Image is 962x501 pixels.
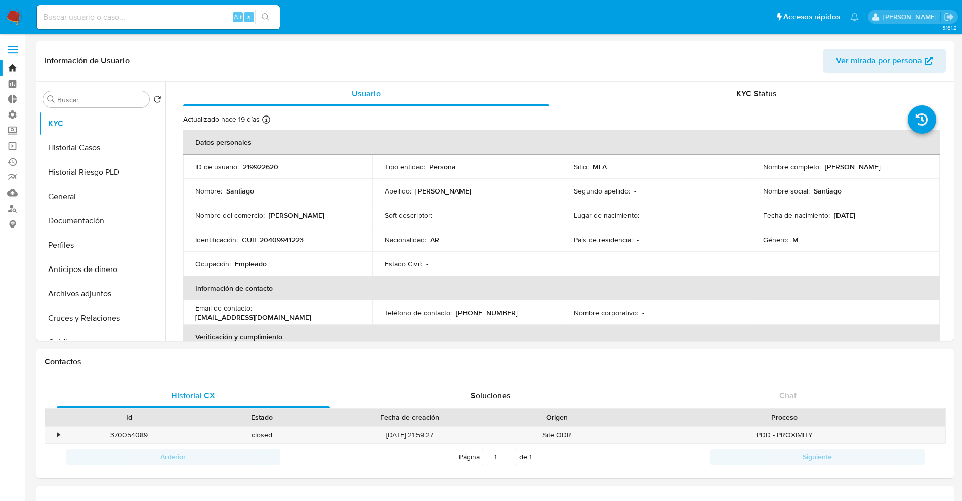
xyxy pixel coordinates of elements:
[574,211,639,220] p: Lugar de nacimiento :
[836,49,922,73] span: Ver mirada por persona
[195,427,328,443] div: closed
[39,184,165,209] button: General
[328,427,491,443] div: [DATE] 21:59:27
[235,259,267,268] p: Empleado
[834,211,855,220] p: [DATE]
[642,308,644,317] p: -
[39,306,165,330] button: Cruces y Relaciones
[643,211,645,220] p: -
[39,111,165,136] button: KYC
[242,235,304,244] p: CUIL 20409941223
[593,162,607,171] p: MLA
[385,235,426,244] p: Nacionalidad :
[792,235,799,244] p: M
[456,308,518,317] p: [PHONE_NUMBER]
[247,12,250,22] span: s
[195,313,311,322] p: [EMAIL_ADDRESS][DOMAIN_NAME]
[491,427,623,443] div: Site ODR
[385,308,452,317] p: Teléfono de contacto :
[183,276,940,300] th: Información de contacto
[430,235,439,244] p: AR
[498,412,616,422] div: Origen
[825,162,881,171] p: [PERSON_NAME]
[70,412,188,422] div: Id
[459,449,532,465] span: Página de
[429,162,456,171] p: Persona
[153,95,161,106] button: Volver al orden por defecto
[39,160,165,184] button: Historial Riesgo PLD
[171,390,215,401] span: Historial CX
[634,186,636,196] p: -
[385,162,425,171] p: Tipo entidad :
[183,114,260,124] p: Actualizado hace 19 días
[195,259,231,268] p: Ocupación :
[63,427,195,443] div: 370054089
[202,412,321,422] div: Estado
[255,10,276,24] button: search-icon
[426,259,428,268] p: -
[195,303,252,313] p: Email de contacto :
[763,235,788,244] p: Género :
[763,162,821,171] p: Nombre completo :
[45,357,946,367] h1: Contactos
[195,186,222,196] p: Nombre :
[779,390,797,401] span: Chat
[39,209,165,233] button: Documentación
[57,430,60,440] div: •
[195,162,239,171] p: ID de usuario :
[226,186,254,196] p: Santiago
[39,136,165,160] button: Historial Casos
[385,186,411,196] p: Apellido :
[710,449,925,465] button: Siguiente
[39,282,165,306] button: Archivos adjuntos
[37,11,280,24] input: Buscar usuario o caso...
[574,235,633,244] p: País de residencia :
[234,12,242,22] span: Alt
[195,235,238,244] p: Identificación :
[183,325,940,349] th: Verificación y cumplimiento
[637,235,639,244] p: -
[944,12,954,22] a: Salir
[814,186,842,196] p: Santiago
[39,330,165,355] button: Créditos
[385,259,422,268] p: Estado Civil :
[336,412,484,422] div: Fecha de creación
[39,233,165,257] button: Perfiles
[47,95,55,103] button: Buscar
[415,186,471,196] p: [PERSON_NAME]
[57,95,145,104] input: Buscar
[850,13,859,21] a: Notificaciones
[183,130,940,155] th: Datos personales
[574,162,589,171] p: Sitio :
[763,186,810,196] p: Nombre social :
[66,449,280,465] button: Anterior
[352,88,381,99] span: Usuario
[631,412,938,422] div: Proceso
[195,211,265,220] p: Nombre del comercio :
[45,56,130,66] h1: Información de Usuario
[574,186,630,196] p: Segundo apellido :
[823,49,946,73] button: Ver mirada por persona
[623,427,945,443] div: PDD - PROXIMITY
[269,211,324,220] p: [PERSON_NAME]
[436,211,438,220] p: -
[471,390,511,401] span: Soluciones
[529,452,532,462] span: 1
[763,211,830,220] p: Fecha de nacimiento :
[783,12,840,22] span: Accesos rápidos
[736,88,777,99] span: KYC Status
[574,308,638,317] p: Nombre corporativo :
[39,257,165,282] button: Anticipos de dinero
[883,12,940,22] p: santiago.sgreco@mercadolibre.com
[243,162,278,171] p: 219922620
[385,211,432,220] p: Soft descriptor :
